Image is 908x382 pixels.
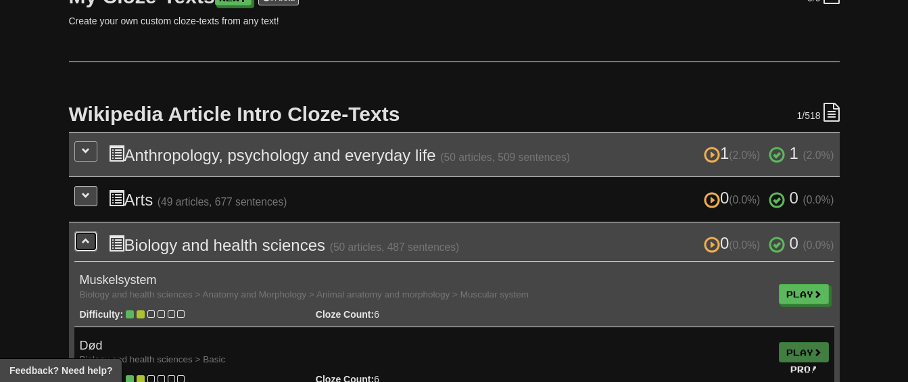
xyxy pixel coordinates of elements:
small: (2.0%) [803,149,834,161]
span: 1 [704,144,765,162]
small: (0.0%) [803,239,834,251]
h3: Biology and health sciences [108,235,834,254]
div: 6 [306,308,483,321]
h4: Død [80,339,768,366]
h3: Arts [108,189,834,209]
small: (0.0%) [803,194,834,206]
small: Biology and health sciences > Anatomy and Morphology > Animal anatomy and morphology > Muscular s... [80,289,529,300]
h4: Muskelsystem [80,274,768,301]
small: Biology and health sciences > Basic [80,354,226,364]
span: 0 [790,189,798,207]
span: 0 [790,234,798,252]
span: 0 [704,189,765,207]
small: (2.0%) [729,149,760,161]
span: Open feedback widget [9,364,112,377]
small: (0.0%) [729,194,760,206]
p: Create your own custom cloze-texts from any text! [69,14,840,28]
small: Pro! [790,364,817,374]
strong: Difficulty: [80,309,124,320]
span: 1 [796,110,802,121]
strong: Cloze Count: [316,309,374,320]
small: (50 articles, 487 sentences) [330,241,460,253]
small: (50 articles, 509 sentences) [440,151,570,163]
a: Play [779,284,829,304]
h3: Anthropology, psychology and everyday life [108,145,834,164]
small: (0.0%) [729,239,760,251]
span: 0 [704,234,765,252]
span: 1 [790,144,798,162]
div: /518 [796,103,839,122]
h2: Wikipedia Article Intro Cloze-Texts [69,103,840,125]
small: (49 articles, 677 sentences) [158,196,287,208]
